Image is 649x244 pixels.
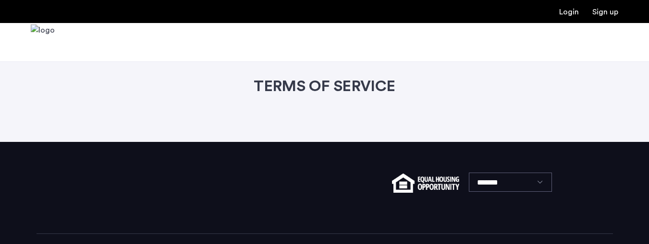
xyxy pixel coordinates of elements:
[392,174,459,193] img: equal-housing.png
[37,77,613,96] h1: TERMS OF SERVICE
[592,8,618,16] a: Registration
[31,24,55,60] img: logo
[469,173,552,192] select: Language select
[559,8,579,16] a: Login
[31,24,55,60] a: Cazamio Logo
